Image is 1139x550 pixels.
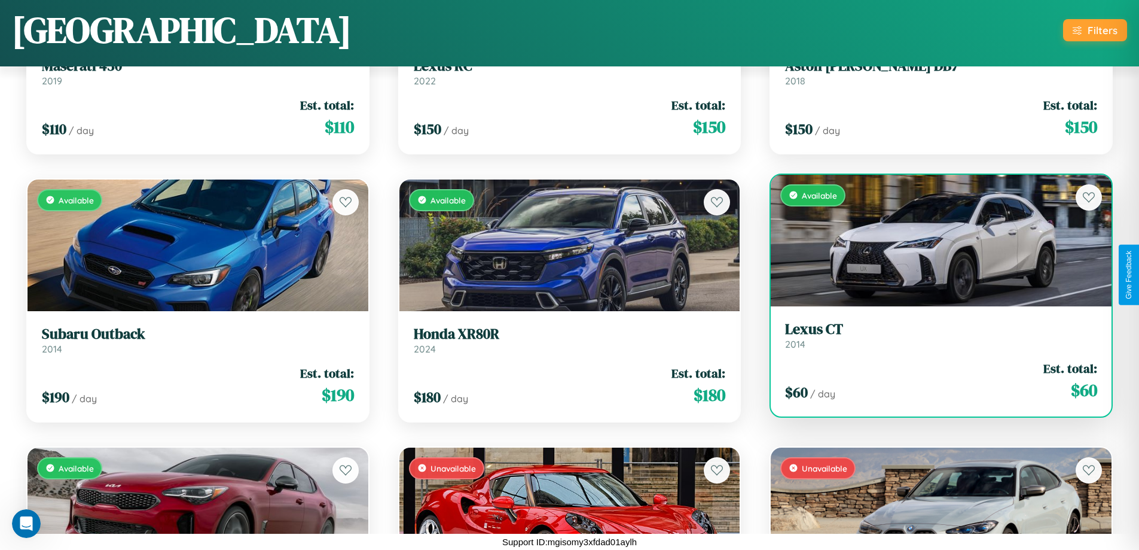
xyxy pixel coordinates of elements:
[414,57,726,87] a: Lexus RC2022
[42,119,66,139] span: $ 110
[59,463,94,473] span: Available
[12,509,41,538] iframe: Intercom live chat
[810,388,835,400] span: / day
[414,57,726,75] h3: Lexus RC
[815,124,840,136] span: / day
[300,364,354,382] span: Est. total:
[1125,251,1133,299] div: Give Feedback
[1043,360,1097,377] span: Est. total:
[444,124,469,136] span: / day
[414,387,441,407] span: $ 180
[1065,115,1097,139] span: $ 150
[414,119,441,139] span: $ 150
[1088,24,1117,37] div: Filters
[785,382,808,402] span: $ 60
[1063,19,1127,41] button: Filters
[322,383,354,407] span: $ 190
[42,57,354,75] h3: Maserati 430
[694,383,725,407] span: $ 180
[42,387,69,407] span: $ 190
[802,190,837,200] span: Available
[42,326,354,343] h3: Subaru Outback
[414,75,436,87] span: 2022
[1071,378,1097,402] span: $ 60
[12,5,352,54] h1: [GEOGRAPHIC_DATA]
[785,321,1097,350] a: Lexus CT2014
[1043,96,1097,114] span: Est. total:
[69,124,94,136] span: / day
[502,534,637,550] p: Support ID: mgisomy3xfdad01aylh
[785,75,805,87] span: 2018
[42,343,62,355] span: 2014
[785,119,813,139] span: $ 150
[42,57,354,87] a: Maserati 4302019
[430,463,476,473] span: Unavailable
[325,115,354,139] span: $ 110
[72,393,97,405] span: / day
[430,195,466,205] span: Available
[785,57,1097,75] h3: Aston [PERSON_NAME] DB7
[671,96,725,114] span: Est. total:
[785,338,805,350] span: 2014
[300,96,354,114] span: Est. total:
[414,343,436,355] span: 2024
[42,75,62,87] span: 2019
[42,326,354,355] a: Subaru Outback2014
[785,321,1097,338] h3: Lexus CT
[414,326,726,343] h3: Honda XR80R
[671,364,725,382] span: Est. total:
[802,463,847,473] span: Unavailable
[693,115,725,139] span: $ 150
[414,326,726,355] a: Honda XR80R2024
[443,393,468,405] span: / day
[785,57,1097,87] a: Aston [PERSON_NAME] DB72018
[59,195,94,205] span: Available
